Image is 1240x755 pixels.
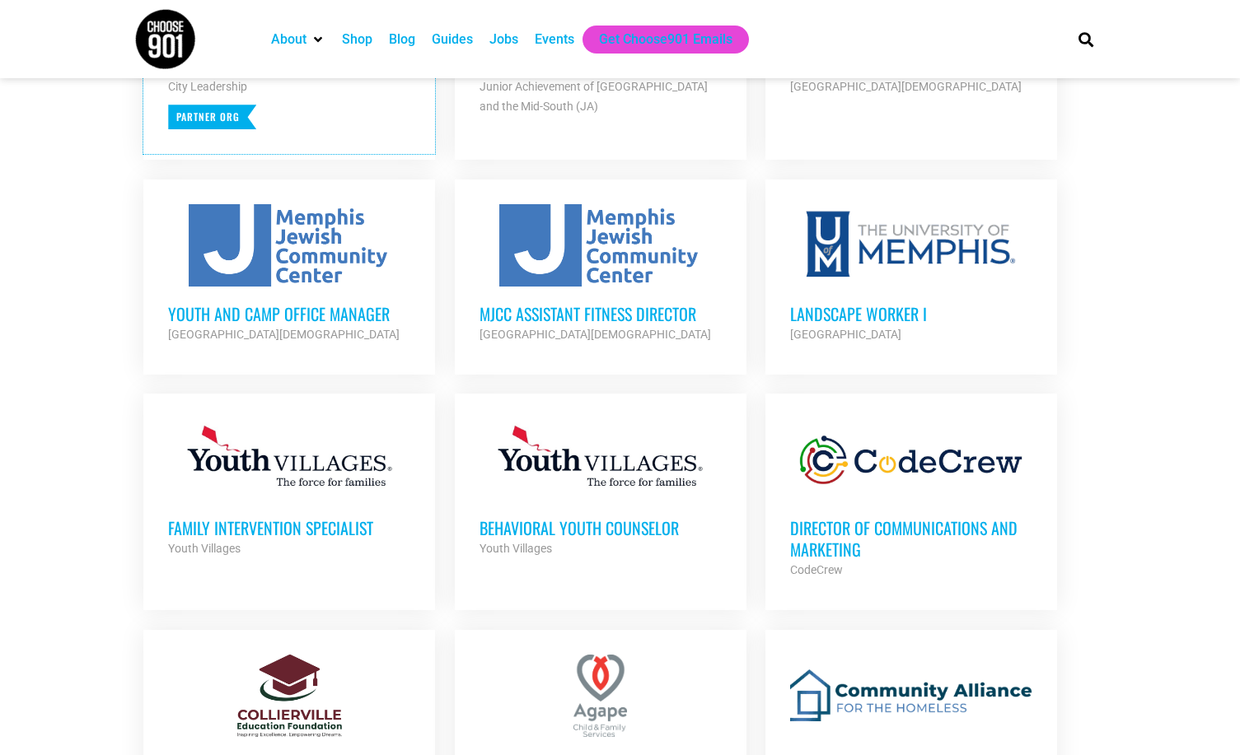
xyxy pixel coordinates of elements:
[790,517,1032,560] h3: Director of Communications and Marketing
[1072,26,1099,53] div: Search
[168,328,400,341] strong: [GEOGRAPHIC_DATA][DEMOGRAPHIC_DATA]
[790,328,901,341] strong: [GEOGRAPHIC_DATA]
[389,30,415,49] a: Blog
[480,80,708,113] strong: Junior Achievement of [GEOGRAPHIC_DATA] and the Mid-South (JA)
[480,517,722,538] h3: Behavioral Youth Counselor
[480,303,722,324] h3: MJCC Assistant Fitness Director
[480,328,711,341] strong: [GEOGRAPHIC_DATA][DEMOGRAPHIC_DATA]
[599,30,732,49] a: Get Choose901 Emails
[271,30,306,49] a: About
[168,80,247,93] strong: City Leadership
[489,30,518,49] a: Jobs
[535,30,574,49] a: Events
[790,563,843,576] strong: CodeCrew
[168,105,256,129] p: Partner Org
[480,542,552,555] strong: Youth Villages
[143,179,435,369] a: Youth and Camp Office Manager [GEOGRAPHIC_DATA][DEMOGRAPHIC_DATA]
[765,179,1057,369] a: Landscape Worker I [GEOGRAPHIC_DATA]
[168,517,410,538] h3: Family Intervention Specialist
[765,394,1057,604] a: Director of Communications and Marketing CodeCrew
[263,26,334,54] div: About
[790,303,1032,324] h3: Landscape Worker I
[168,542,241,555] strong: Youth Villages
[342,30,372,49] a: Shop
[143,394,435,583] a: Family Intervention Specialist Youth Villages
[168,303,410,324] h3: Youth and Camp Office Manager
[455,179,746,369] a: MJCC Assistant Fitness Director [GEOGRAPHIC_DATA][DEMOGRAPHIC_DATA]
[455,394,746,583] a: Behavioral Youth Counselor Youth Villages
[432,30,473,49] a: Guides
[790,80,1022,93] strong: [GEOGRAPHIC_DATA][DEMOGRAPHIC_DATA]
[263,26,1050,54] nav: Main nav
